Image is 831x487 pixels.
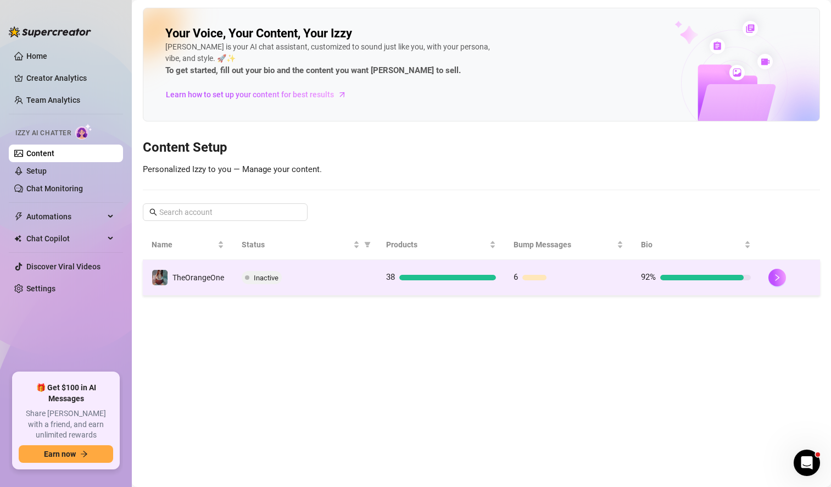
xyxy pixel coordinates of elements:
[75,124,92,140] img: AI Chatter
[152,239,215,251] span: Name
[26,149,54,158] a: Content
[15,128,71,139] span: Izzy AI Chatter
[80,450,88,458] span: arrow-right
[26,262,101,271] a: Discover Viral Videos
[377,230,505,260] th: Products
[337,89,348,100] span: arrow-right
[386,239,487,251] span: Products
[165,86,355,103] a: Learn how to set up your content for best results
[149,208,157,216] span: search
[773,274,781,281] span: right
[152,270,168,285] img: TheOrangeOne
[514,272,518,282] span: 6
[26,96,80,104] a: Team Analytics
[641,239,742,251] span: Bio
[165,65,461,75] strong: To get started, fill out your bio and the content you want [PERSON_NAME] to sell.
[26,52,47,60] a: Home
[143,230,233,260] th: Name
[159,206,292,218] input: Search account
[649,9,819,121] img: ai-chatter-content-library-cLFOSyPT.png
[19,408,113,441] span: Share [PERSON_NAME] with a friend, and earn unlimited rewards
[26,230,104,247] span: Chat Copilot
[44,450,76,458] span: Earn now
[165,41,495,78] div: [PERSON_NAME] is your AI chat assistant, customized to sound just like you, with your persona, vi...
[143,164,322,174] span: Personalized Izzy to you — Manage your content.
[362,236,373,253] span: filter
[254,274,278,282] span: Inactive
[505,230,632,260] th: Bump Messages
[768,269,786,286] button: right
[19,445,113,463] button: Earn nowarrow-right
[26,208,104,225] span: Automations
[641,272,656,282] span: 92%
[794,450,820,476] iframe: Intercom live chat
[26,184,83,193] a: Chat Monitoring
[26,69,114,87] a: Creator Analytics
[165,26,352,41] h2: Your Voice, Your Content, Your Izzy
[14,212,23,221] span: thunderbolt
[172,273,224,282] span: TheOrangeOne
[242,239,351,251] span: Status
[632,230,760,260] th: Bio
[386,272,395,282] span: 38
[166,88,334,101] span: Learn how to set up your content for best results
[26,167,47,175] a: Setup
[143,139,820,157] h3: Content Setup
[9,26,91,37] img: logo-BBDzfeDw.svg
[514,239,615,251] span: Bump Messages
[19,383,113,404] span: 🎁 Get $100 in AI Messages
[364,241,371,248] span: filter
[14,235,21,242] img: Chat Copilot
[233,230,377,260] th: Status
[26,284,55,293] a: Settings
